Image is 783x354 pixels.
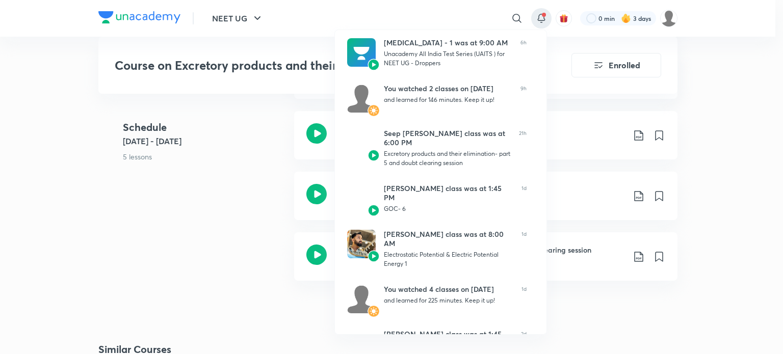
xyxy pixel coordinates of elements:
div: Seep [PERSON_NAME] class was at 6:00 PM [384,129,511,147]
div: [PERSON_NAME] class was at 1:45 PM [384,184,513,202]
img: Avatar [368,149,380,161]
span: 21h [519,129,527,168]
div: You watched 4 classes on [DATE] [384,285,513,294]
div: Electrostatic Potential & Electric Potential Energy 1 [384,250,513,268]
span: 1d [521,230,527,268]
img: Avatar [368,59,380,71]
img: Avatar [368,305,380,317]
a: AvatarAvatar[PERSON_NAME] class was at 8:00 AMElectrostatic Potential & Electric Potential Energy... [335,222,539,277]
a: AvatarAvatarSeep [PERSON_NAME] class was at 6:00 PMExcretory products and their elimination- part... [335,121,539,176]
div: Excretory products and their elimination- part 5 and doubt clearing session [384,149,511,168]
a: AvatarAvatar[MEDICAL_DATA] - 1 was at 9:00 AMUnacademy All India Test Series (UAITS ) for NEET UG... [335,30,539,76]
div: GOC- 6 [384,204,513,213]
span: 9h [520,84,527,113]
img: Avatar [347,38,376,67]
span: 1d [521,285,527,313]
a: AvatarAvatarYou watched 4 classes on [DATE]and learned for 225 minutes. Keep it up!1d [335,277,539,321]
div: and learned for 225 minutes. Keep it up! [384,296,513,305]
div: You watched 2 classes on [DATE] [384,84,512,93]
div: [MEDICAL_DATA] - 1 was at 9:00 AM [384,38,512,47]
a: AvatarAvatar[PERSON_NAME] class was at 1:45 PMGOC- 61d [335,176,539,222]
span: 6h [520,38,527,68]
img: Avatar [347,84,376,113]
img: Avatar [347,129,376,157]
img: Avatar [347,184,376,212]
div: and learned for 146 minutes. Keep it up! [384,95,512,104]
img: Avatar [368,204,380,216]
div: [PERSON_NAME] class was at 1:45 PM [384,330,513,348]
img: Avatar [347,285,376,313]
div: Unacademy All India Test Series (UAITS ) for NEET UG - Droppers [384,49,512,68]
div: [PERSON_NAME] class was at 8:00 AM [384,230,513,248]
span: 1d [521,184,527,213]
img: Avatar [368,104,380,117]
a: AvatarAvatarYou watched 2 classes on [DATE]and learned for 146 minutes. Keep it up!9h [335,76,539,121]
img: Avatar [347,230,376,258]
img: Avatar [368,250,380,262]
